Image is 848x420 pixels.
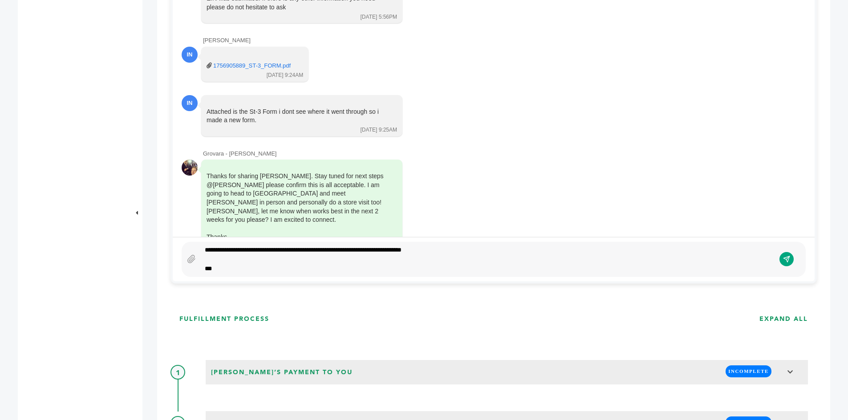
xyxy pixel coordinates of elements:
[726,365,771,377] span: INCOMPLETE
[207,172,385,259] div: Thanks for sharing [PERSON_NAME]. Stay tuned for next steps @[PERSON_NAME] please confirm this is...
[208,365,355,380] span: [PERSON_NAME]’s Payment to You
[182,95,198,111] div: IN
[267,72,303,79] div: [DATE] 9:24AM
[203,150,806,158] div: Grovara - [PERSON_NAME]
[361,126,397,134] div: [DATE] 9:25AM
[207,233,385,242] div: Thanks,
[759,315,808,324] h3: EXPAND ALL
[361,13,397,21] div: [DATE] 5:56PM
[213,62,291,70] a: 1756905889_ST-3_FORM.pdf
[182,47,198,63] div: IN
[207,108,385,125] div: Attached is the St-3 Form i dont see where it went through so i made a new form.
[203,36,806,44] div: [PERSON_NAME]
[179,315,269,324] h3: FULFILLMENT PROCESS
